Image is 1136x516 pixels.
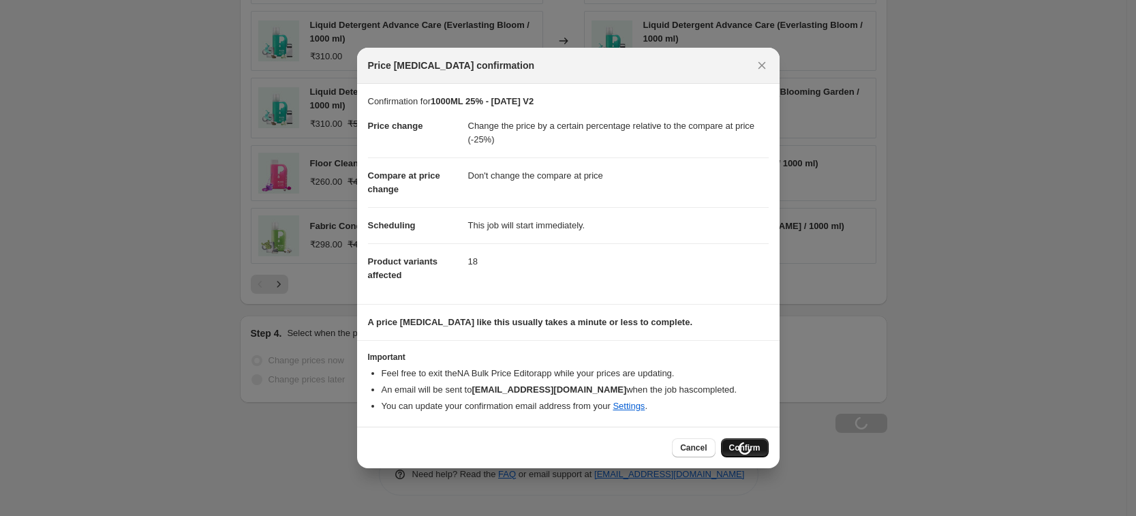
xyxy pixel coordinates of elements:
li: Feel free to exit the NA Bulk Price Editor app while your prices are updating. [382,367,769,380]
span: Cancel [680,442,707,453]
span: Scheduling [368,220,416,230]
h3: Important [368,352,769,363]
dd: Change the price by a certain percentage relative to the compare at price (-25%) [468,108,769,157]
button: Cancel [672,438,715,457]
span: Product variants affected [368,256,438,280]
span: Price [MEDICAL_DATA] confirmation [368,59,535,72]
p: Confirmation for [368,95,769,108]
span: Price change [368,121,423,131]
dd: 18 [468,243,769,279]
dd: Don't change the compare at price [468,157,769,194]
button: Close [752,56,771,75]
b: [EMAIL_ADDRESS][DOMAIN_NAME] [472,384,626,395]
span: Compare at price change [368,170,440,194]
li: An email will be sent to when the job has completed . [382,383,769,397]
li: You can update your confirmation email address from your . [382,399,769,413]
b: A price [MEDICAL_DATA] like this usually takes a minute or less to complete. [368,317,693,327]
dd: This job will start immediately. [468,207,769,243]
a: Settings [613,401,645,411]
b: 1000ML 25% - [DATE] V2 [431,96,534,106]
